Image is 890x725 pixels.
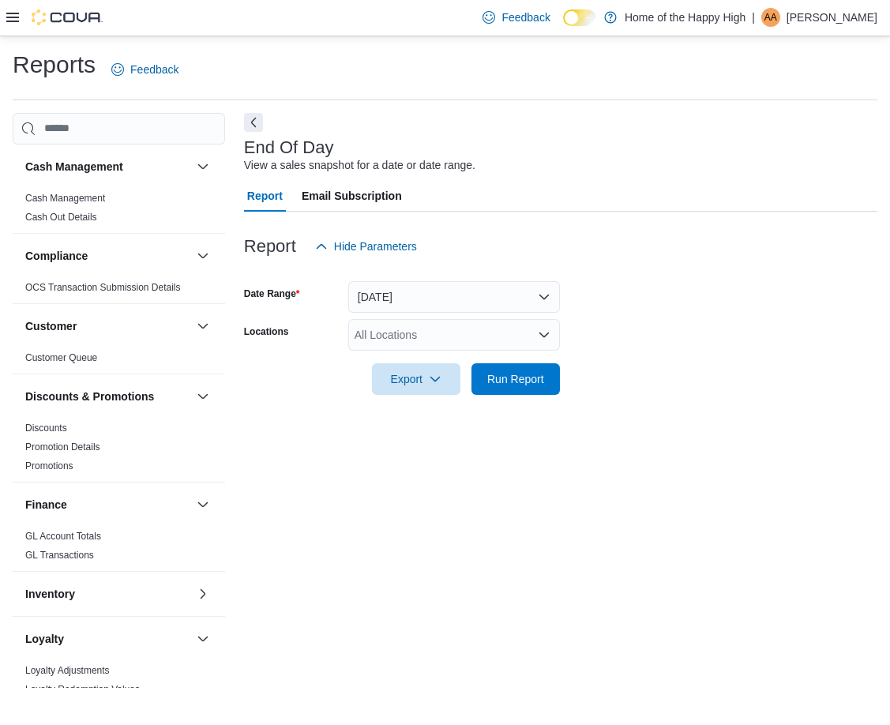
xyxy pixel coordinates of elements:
img: Cova [32,9,103,25]
span: GL Account Totals [25,530,101,543]
div: View a sales snapshot for a date or date range. [244,157,475,174]
a: Feedback [476,2,556,33]
button: [DATE] [348,281,560,313]
button: Compliance [25,248,190,264]
span: Promotions [25,460,73,472]
div: Cash Management [13,189,225,233]
div: Customer [13,348,225,374]
h3: Discounts & Promotions [25,389,154,404]
span: Export [381,363,451,395]
a: Promotions [25,460,73,471]
span: Run Report [487,371,544,387]
span: GL Transactions [25,549,94,562]
button: Run Report [471,363,560,395]
p: | [752,8,755,27]
span: Discounts [25,422,67,434]
a: Cash Out Details [25,212,97,223]
a: GL Account Totals [25,531,101,542]
h3: Compliance [25,248,88,264]
a: GL Transactions [25,550,94,561]
span: Feedback [501,9,550,25]
span: Feedback [130,62,178,77]
div: Arvinthan Anandan [761,8,780,27]
h1: Reports [13,49,96,81]
button: Compliance [193,246,212,265]
button: Customer [193,317,212,336]
button: Cash Management [193,157,212,176]
span: Report [247,180,283,212]
h3: Report [244,237,296,256]
button: Inventory [25,586,190,602]
h3: Cash Management [25,159,123,175]
button: Loyalty [193,629,212,648]
a: Feedback [105,54,185,85]
h3: End Of Day [244,138,334,157]
a: Cash Management [25,193,105,204]
a: OCS Transaction Submission Details [25,282,181,293]
input: Dark Mode [563,9,596,26]
a: Loyalty Adjustments [25,665,110,676]
h3: Customer [25,318,77,334]
span: Promotion Details [25,441,100,453]
div: Discounts & Promotions [13,419,225,482]
span: Hide Parameters [334,239,417,254]
button: Cash Management [25,159,190,175]
span: Dark Mode [563,26,564,27]
div: Finance [13,527,225,571]
span: OCS Transaction Submission Details [25,281,181,294]
div: Loyalty [13,661,225,705]
a: Customer Queue [25,352,97,363]
h3: Finance [25,497,67,513]
span: AA [764,8,777,27]
h3: Inventory [25,586,75,602]
button: Export [372,363,460,395]
button: Discounts & Promotions [193,387,212,406]
button: Inventory [193,584,212,603]
button: Finance [193,495,212,514]
button: Hide Parameters [309,231,423,262]
button: Customer [25,318,190,334]
div: Compliance [13,278,225,303]
a: Promotion Details [25,441,100,453]
label: Date Range [244,287,300,300]
h3: Loyalty [25,631,64,647]
a: Loyalty Redemption Values [25,684,140,695]
p: [PERSON_NAME] [787,8,877,27]
span: Customer Queue [25,351,97,364]
p: Home of the Happy High [625,8,745,27]
button: Next [244,113,263,132]
span: Cash Out Details [25,211,97,224]
button: Open list of options [538,329,550,341]
span: Loyalty Adjustments [25,664,110,677]
span: Cash Management [25,192,105,205]
label: Locations [244,325,289,338]
button: Finance [25,497,190,513]
button: Discounts & Promotions [25,389,190,404]
a: Discounts [25,423,67,434]
span: Loyalty Redemption Values [25,683,140,696]
button: Loyalty [25,631,190,647]
span: Email Subscription [302,180,402,212]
